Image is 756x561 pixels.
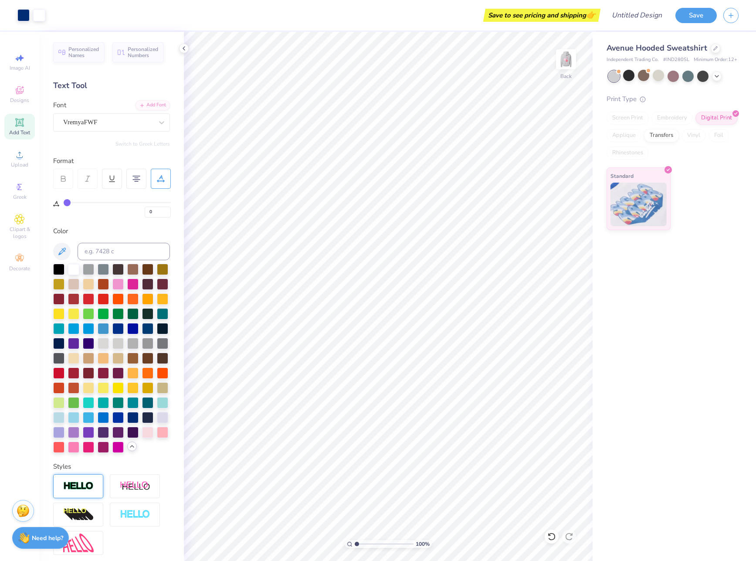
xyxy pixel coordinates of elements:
div: Save to see pricing and shipping [485,9,598,22]
div: Add Font [136,100,170,110]
span: 👉 [586,10,596,20]
span: Greek [13,194,27,201]
span: Upload [11,161,28,168]
div: Vinyl [681,129,706,142]
span: Standard [610,171,634,180]
div: Back [560,72,572,80]
span: Independent Trading Co. [607,56,659,64]
img: Shadow [120,481,150,492]
span: 100 % [416,540,430,548]
span: Add Text [9,129,30,136]
span: Minimum Order: 12 + [694,56,737,64]
div: Embroidery [651,112,693,125]
span: # IND280SL [663,56,689,64]
img: Negative Space [120,510,150,520]
div: Rhinestones [607,146,649,160]
span: Designs [10,97,29,104]
span: Personalized Names [68,46,99,58]
button: Save [675,8,717,23]
div: Styles [53,462,170,472]
div: Foil [709,129,729,142]
img: Back [557,51,575,68]
span: Personalized Numbers [128,46,159,58]
span: Avenue Hooded Sweatshirt [607,43,707,53]
label: Font [53,100,66,110]
span: Decorate [9,265,30,272]
button: Switch to Greek Letters [115,140,170,147]
div: Screen Print [607,112,649,125]
div: Applique [607,129,641,142]
strong: Need help? [32,534,63,542]
img: Stroke [63,481,94,491]
div: Transfers [644,129,679,142]
div: Format [53,156,171,166]
div: Digital Print [695,112,738,125]
span: Clipart & logos [4,226,35,240]
img: 3d Illusion [63,508,94,522]
div: Color [53,226,170,236]
img: Free Distort [63,534,94,552]
div: Text Tool [53,80,170,92]
input: e.g. 7428 c [78,243,170,260]
div: Print Type [607,94,739,104]
span: Image AI [10,65,30,71]
img: Standard [610,183,667,226]
input: Untitled Design [605,7,669,24]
